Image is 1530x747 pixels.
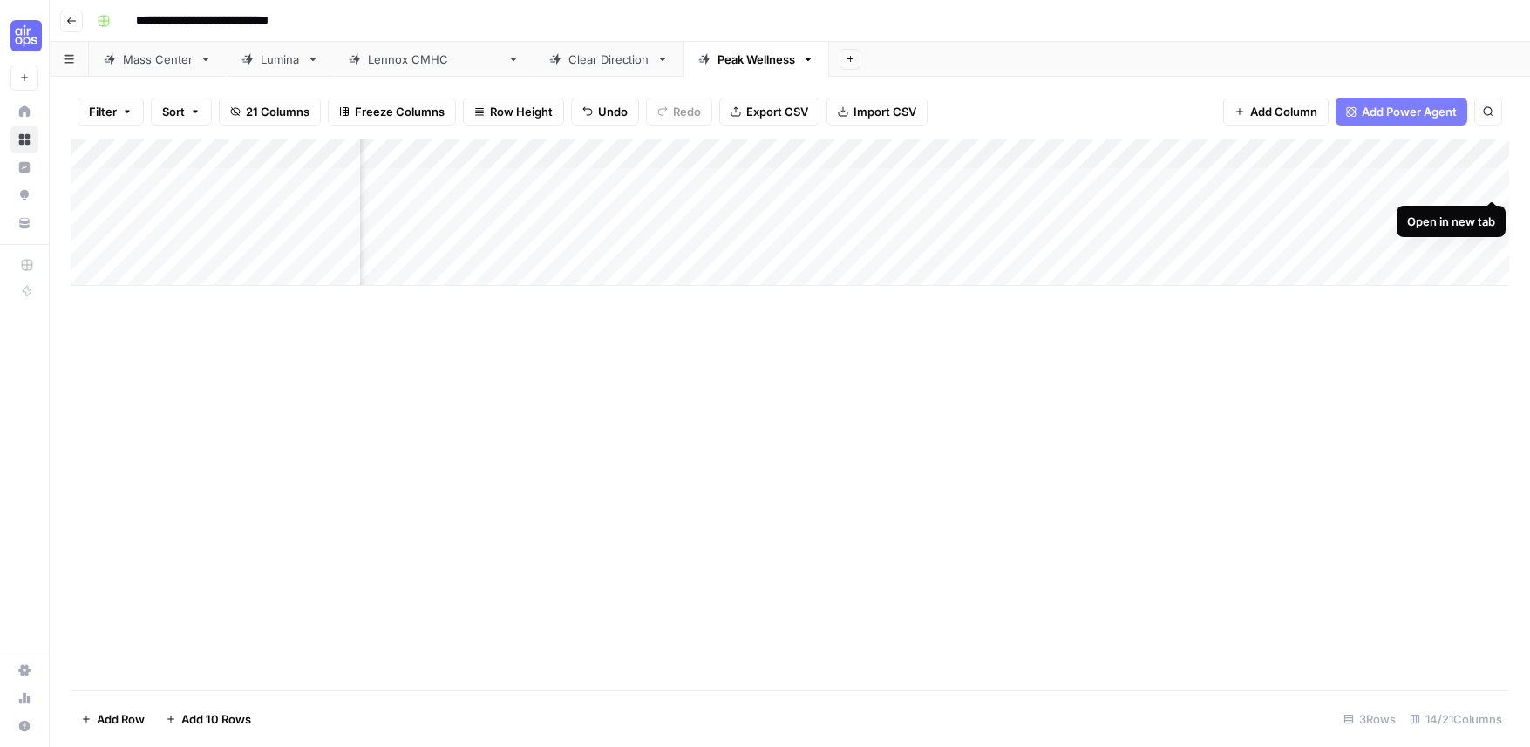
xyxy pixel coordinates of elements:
span: Add Power Agent [1362,103,1457,120]
a: Lumina [227,42,334,77]
span: Import CSV [853,103,916,120]
a: Insights [10,153,38,181]
div: [PERSON_NAME] CMHC [368,51,500,68]
div: Peak Wellness [717,51,795,68]
div: 14/21 Columns [1403,705,1509,733]
button: Add Row [71,705,155,733]
a: Settings [10,656,38,684]
a: Home [10,98,38,126]
span: Redo [673,103,701,120]
button: Undo [571,98,639,126]
span: Add 10 Rows [181,710,251,728]
button: Redo [646,98,712,126]
span: Add Row [97,710,145,728]
div: Open in new tab [1407,213,1495,230]
a: Clear Direction [534,42,683,77]
a: Usage [10,684,38,712]
a: Opportunities [10,181,38,209]
span: Filter [89,103,117,120]
button: Row Height [463,98,564,126]
a: Browse [10,126,38,153]
a: Mass Center [89,42,227,77]
span: 21 Columns [246,103,309,120]
a: Peak Wellness [683,42,829,77]
div: Clear Direction [568,51,649,68]
button: 21 Columns [219,98,321,126]
button: Add Column [1223,98,1329,126]
span: Export CSV [746,103,808,120]
span: Undo [598,103,628,120]
button: Freeze Columns [328,98,456,126]
span: Freeze Columns [355,103,445,120]
button: Add Power Agent [1336,98,1467,126]
div: 3 Rows [1336,705,1403,733]
span: Add Column [1250,103,1317,120]
div: Mass Center [123,51,193,68]
span: Row Height [490,103,553,120]
button: Add 10 Rows [155,705,262,733]
a: Your Data [10,209,38,237]
button: Workspace: Cohort 4 [10,14,38,58]
button: Filter [78,98,144,126]
span: Sort [162,103,185,120]
a: [PERSON_NAME] CMHC [334,42,534,77]
div: Lumina [261,51,300,68]
button: Export CSV [719,98,819,126]
button: Sort [151,98,212,126]
img: Cohort 4 Logo [10,20,42,51]
button: Help + Support [10,712,38,740]
button: Import CSV [826,98,928,126]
